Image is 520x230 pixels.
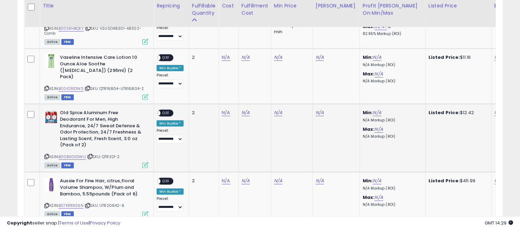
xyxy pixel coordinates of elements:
div: Min Price [274,2,310,10]
span: | SKU: QTR16804-UTR16804-2 [85,86,144,91]
div: Cost [222,2,236,10]
a: B00IO91DWS [59,86,83,92]
p: N/A Markup (ROI) [363,63,420,67]
div: Listed Price [429,2,488,10]
a: N/A [274,109,282,116]
b: Listed Price: [429,177,460,184]
a: N/A [222,177,230,184]
a: N/A [374,194,383,201]
div: Fulfillable Quantity [192,2,216,17]
div: Win BuyBox * [157,65,184,71]
a: B00B30SGWU [59,154,86,160]
span: | SKU: UTR20642-6 [85,203,124,208]
a: N/A [316,109,324,116]
a: N/A [222,54,230,61]
b: Min: [363,177,373,184]
div: $11.16 [429,54,486,61]
div: Win BuyBox * [157,188,184,195]
p: N/A Markup (ROI) [363,118,420,123]
a: Privacy Policy [90,220,120,226]
div: seller snap | | [7,220,120,227]
a: N/A [374,71,383,77]
img: 41PkTcYfvsL._SL40_.jpg [44,54,58,68]
span: FBM [61,163,74,168]
a: N/A [494,109,503,116]
a: N/A [316,54,324,61]
b: Listed Price: [429,109,460,116]
b: Max: [363,23,375,30]
a: N/A [241,177,250,184]
span: OFF [160,178,171,184]
a: N/A [373,54,381,61]
div: Preset: [157,26,184,41]
div: % [363,24,420,36]
a: N/A [373,109,381,116]
span: All listings currently available for purchase on Amazon [44,94,60,100]
a: N/A [241,109,250,116]
div: Title [43,2,151,10]
b: Aussie For Fine Hair, citrus,floral Volume Shampoo, W/Plum and Bamboo, 5.55pounds (Pack of 6) [60,178,144,199]
span: | SKU: QTR321-2 [87,154,120,159]
b: Max: [363,194,375,201]
a: N/A [274,177,282,184]
span: All listings currently available for purchase on Amazon [44,39,60,45]
div: $45.99 [429,178,486,184]
a: N/A [374,126,383,133]
span: FBM [61,39,74,45]
b: Min: [363,109,373,116]
a: B005RHBQKY [59,26,84,31]
a: N/A [241,54,250,61]
a: Terms of Use [59,220,89,226]
span: 2025-08-10 14:29 GMT [485,220,513,226]
a: N/A [494,177,503,184]
div: Profit [PERSON_NAME] on Min/Max [363,2,423,17]
a: N/A [274,54,282,61]
span: All listings currently available for purchase on Amazon [44,163,60,168]
b: Vaseline Intensive Care Lotion 10 Ounce Aloe Soothe ([MEDICAL_DATA]) (295ml) (2 Pack) [60,54,144,82]
span: OFF [160,55,171,61]
b: Listed Price: [429,54,460,61]
div: ASIN: [44,7,148,44]
div: Preset: [157,196,184,212]
p: N/A Markup (ROI) [363,134,420,139]
div: 2 [192,178,213,184]
b: Max: [363,126,375,132]
p: N/A Markup (ROI) [363,186,420,191]
div: 2 [192,54,213,61]
a: N/A [316,177,324,184]
div: ASIN: [44,110,148,167]
img: 31nrG1bgKkL._SL40_.jpg [44,178,58,192]
p: N/A Markup (ROI) [363,79,420,84]
span: OFF [160,110,171,116]
img: 51+kLETBf5L._SL40_.jpg [44,110,58,123]
a: N/A [494,54,503,61]
a: N/A [373,177,381,184]
span: | SKU: VSUSD48301-48302-Comb [44,26,141,36]
div: ASIN: [44,54,148,99]
b: Old Spice Aluminum Free Deodorant For Men, High Endurance, 24/7 Sweat Defense & Odor Protection, ... [60,110,144,150]
b: Max: [363,71,375,77]
div: 2 [192,110,213,116]
a: B07KRRRS6N [59,203,83,209]
p: N/A Markup (ROI) [363,202,420,207]
div: $12.42 [429,110,486,116]
div: Win BuyBox * [157,120,184,127]
div: Fulfillment Cost [241,2,268,17]
div: Preset: [157,128,184,144]
b: Min: [363,54,373,61]
div: Repricing [157,2,186,10]
a: N/A [222,109,230,116]
div: [PERSON_NAME] [316,2,357,10]
strong: Copyright [7,220,32,226]
p: 82.95% Markup (ROI) [363,31,420,36]
span: FBM [61,94,74,100]
div: Preset: [157,73,184,89]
